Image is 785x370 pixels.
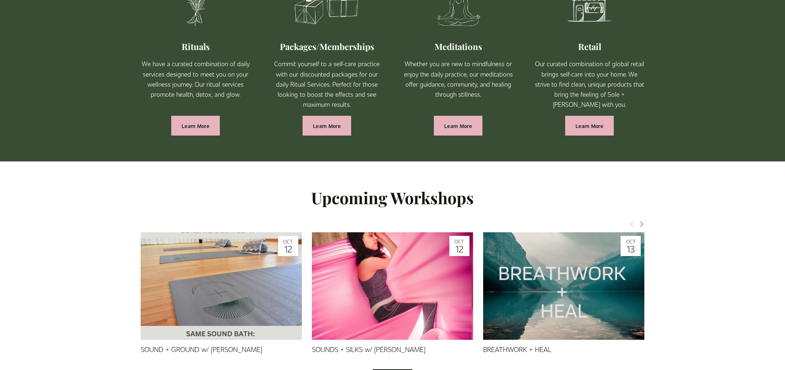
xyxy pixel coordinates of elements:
a: SOUND + GROUND w/ [PERSON_NAME] [141,345,262,353]
span: Oct [279,239,297,244]
span: Oct [622,239,640,244]
a: Learn More [565,116,614,136]
span: 12 [279,244,297,253]
span: Previous [629,220,635,227]
h2: Retail [535,41,644,52]
p: We have a curated combination of daily services designed to meet you on your wellness journey. Ou... [141,59,250,99]
h2: Rituals [141,41,250,52]
a: SOUND + GROUND w/ Marian McNair Oct 12 [141,232,302,340]
span: 13 [622,244,640,253]
img: SOUND + GROUND w/ Marian McNair [141,206,302,367]
a: BREATHWORK + HEAL [483,345,552,353]
span: Oct [450,239,468,244]
h2: Packages/Memberships [272,41,382,52]
p: Our curated combination of global retail brings self-care into your home. We strive to find clean... [535,59,644,109]
h2: Upcoming Workshops [141,187,644,208]
span: 12 [450,244,468,253]
h2: Meditations [403,41,513,52]
a: Learn More [434,116,482,136]
a: BREATHWORK + HEAL Oct 13 [483,232,644,340]
img: BREATHWORK + HEAL [483,206,644,367]
a: Learn More [171,116,220,136]
a: Learn More [303,116,351,136]
p: Commit yourself to a self-care practice with our discounted packages for our daily Ritual Service... [272,59,382,109]
a: SOUNDS + SILKS w/ [PERSON_NAME] [312,345,426,353]
a: SOUNDS + SILKS w/ Marian McNair Oct 12 [312,232,473,340]
p: Whether you are new to mindfulness or enjoy the daily practice, our meditations offer guidance, c... [403,59,513,99]
span: Next [639,220,644,227]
